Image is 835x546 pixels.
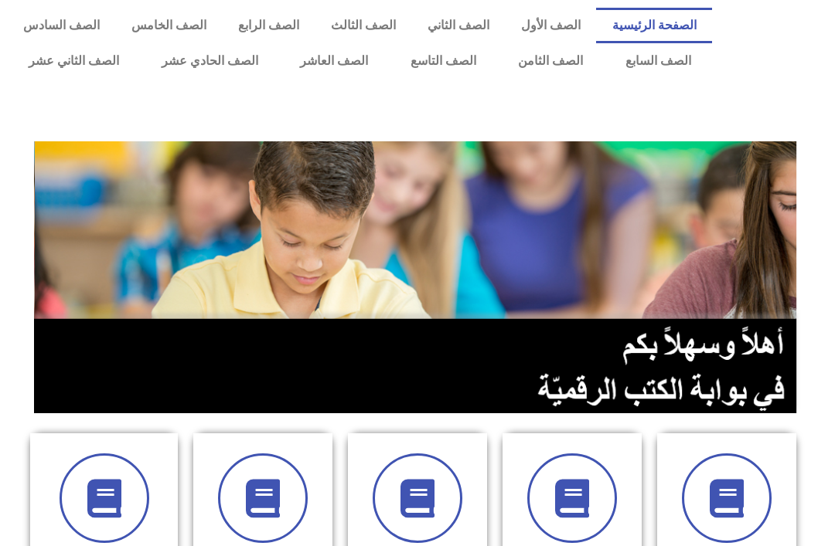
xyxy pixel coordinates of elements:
[8,43,141,79] a: الصف الثاني عشر
[389,43,497,79] a: الصف التاسع
[140,43,279,79] a: الصف الحادي عشر
[279,43,390,79] a: الصف العاشر
[411,8,505,43] a: الصف الثاني
[596,8,712,43] a: الصفحة الرئيسية
[505,8,596,43] a: الصف الأول
[315,8,412,43] a: الصف الثالث
[604,43,712,79] a: الصف السابع
[8,8,116,43] a: الصف السادس
[223,8,315,43] a: الصف الرابع
[116,8,223,43] a: الصف الخامس
[497,43,605,79] a: الصف الثامن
